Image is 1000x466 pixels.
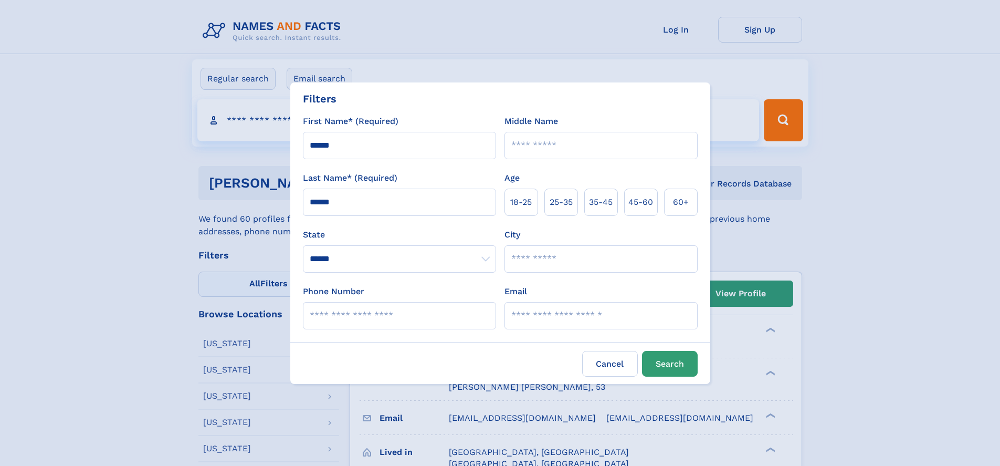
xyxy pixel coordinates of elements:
[628,196,653,209] span: 45‑60
[550,196,573,209] span: 25‑35
[504,285,527,298] label: Email
[303,229,496,241] label: State
[504,172,520,184] label: Age
[303,115,398,128] label: First Name* (Required)
[303,285,364,298] label: Phone Number
[582,351,638,377] label: Cancel
[673,196,689,209] span: 60+
[504,115,558,128] label: Middle Name
[510,196,532,209] span: 18‑25
[642,351,698,377] button: Search
[303,172,397,184] label: Last Name* (Required)
[303,91,336,107] div: Filters
[504,229,520,241] label: City
[589,196,613,209] span: 35‑45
